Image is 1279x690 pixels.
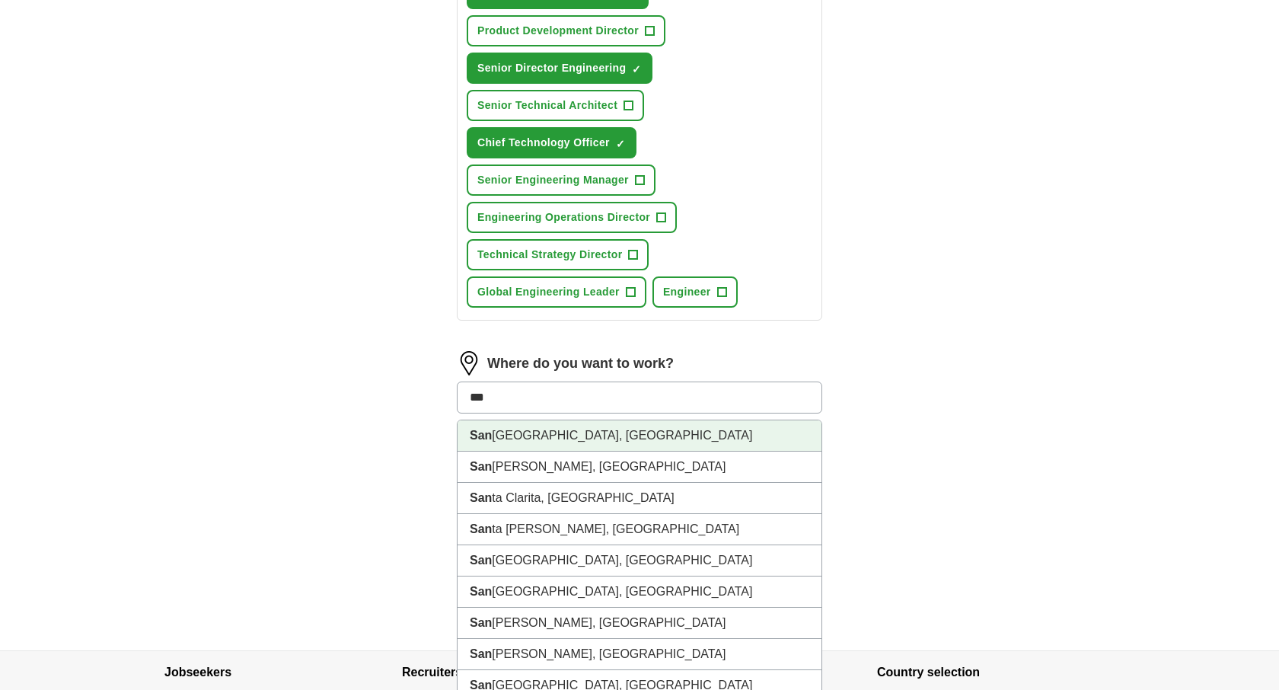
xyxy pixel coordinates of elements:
[458,545,821,577] li: [GEOGRAPHIC_DATA], [GEOGRAPHIC_DATA]
[467,276,646,308] button: Global Engineering Leader
[477,23,639,39] span: Product Development Director
[477,97,617,113] span: Senior Technical Architect
[470,647,492,660] strong: San
[477,247,622,263] span: Technical Strategy Director
[458,420,821,452] li: [GEOGRAPHIC_DATA], [GEOGRAPHIC_DATA]
[470,616,492,629] strong: San
[616,138,625,150] span: ✓
[467,53,652,84] button: Senior Director Engineering✓
[652,276,738,308] button: Engineer
[458,639,821,670] li: [PERSON_NAME], [GEOGRAPHIC_DATA]
[458,483,821,514] li: ta Clarita, [GEOGRAPHIC_DATA]
[467,15,665,46] button: Product Development Director
[470,429,492,442] strong: San
[467,202,677,233] button: Engineering Operations Director
[458,577,821,608] li: [GEOGRAPHIC_DATA], [GEOGRAPHIC_DATA]
[467,165,655,196] button: Senior Engineering Manager
[632,63,641,75] span: ✓
[663,284,711,300] span: Engineer
[487,353,674,374] label: Where do you want to work?
[467,90,644,121] button: Senior Technical Architect
[467,239,649,270] button: Technical Strategy Director
[470,491,492,504] strong: San
[470,554,492,567] strong: San
[467,127,636,158] button: Chief Technology Officer✓
[458,452,821,483] li: [PERSON_NAME], [GEOGRAPHIC_DATA]
[470,585,492,598] strong: San
[458,514,821,545] li: ta [PERSON_NAME], [GEOGRAPHIC_DATA]
[470,522,492,535] strong: San
[477,135,610,151] span: Chief Technology Officer
[477,60,626,76] span: Senior Director Engineering
[457,351,481,375] img: location.png
[477,172,629,188] span: Senior Engineering Manager
[477,284,620,300] span: Global Engineering Leader
[458,608,821,639] li: [PERSON_NAME], [GEOGRAPHIC_DATA]
[470,460,492,473] strong: San
[477,209,650,225] span: Engineering Operations Director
